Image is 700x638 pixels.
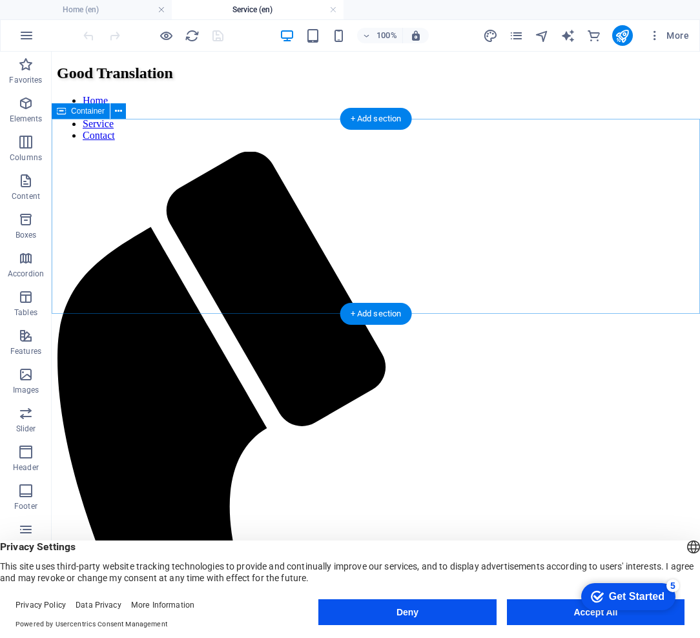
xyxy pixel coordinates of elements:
button: publish [612,25,633,46]
div: + Add section [340,303,412,325]
i: Design (Ctrl+Alt+Y) [483,28,498,43]
button: design [483,28,499,43]
button: navigator [535,28,550,43]
p: Images [13,385,39,395]
h4: Service (en) [172,3,344,17]
button: More [643,25,694,46]
p: Boxes [15,230,37,240]
p: Content [12,191,40,201]
button: commerce [586,28,602,43]
p: Columns [10,152,42,163]
i: Pages (Ctrl+Alt+S) [509,28,524,43]
button: pages [509,28,524,43]
span: More [648,29,689,42]
p: Forms [14,540,37,550]
p: Favorites [9,75,42,85]
p: Footer [14,501,37,511]
button: Click here to leave preview mode and continue editing [158,28,174,43]
p: Features [10,346,41,356]
i: AI Writer [561,28,575,43]
p: Accordion [8,269,44,279]
button: 100% [357,28,403,43]
p: Tables [14,307,37,318]
i: Publish [615,28,630,43]
div: + Add section [340,108,412,130]
iframe: To enrich screen reader interactions, please activate Accessibility in Grammarly extension settings [52,52,700,617]
iframe: To enrich screen reader interactions, please activate Accessibility in Grammarly extension settings [571,577,681,615]
h6: 100% [376,28,397,43]
p: Header [13,462,39,473]
span: Container [71,107,105,115]
p: Elements [10,114,43,124]
p: Slider [16,424,36,434]
i: Commerce [586,28,601,43]
i: On resize automatically adjust zoom level to fit chosen device. [410,30,422,41]
button: reload [184,28,200,43]
button: text_generator [561,28,576,43]
i: Navigator [535,28,550,43]
i: Reload page [185,28,200,43]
